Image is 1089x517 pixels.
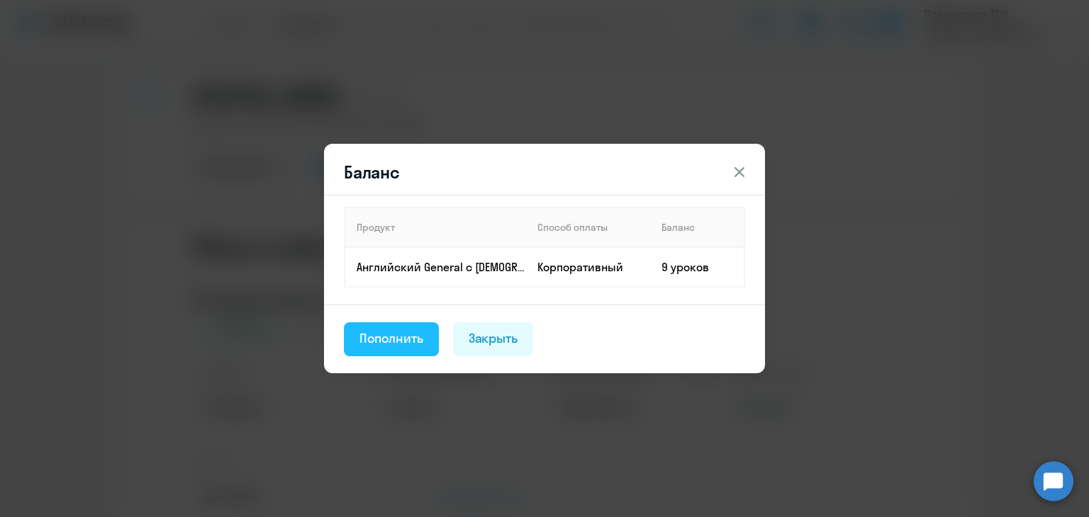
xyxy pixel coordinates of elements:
[526,208,650,247] th: Способ оплаты
[469,329,518,348] div: Закрыть
[357,259,525,275] p: Английский General с [DEMOGRAPHIC_DATA] преподавателем
[650,208,744,247] th: Баланс
[650,247,744,287] td: 9 уроков
[345,208,526,247] th: Продукт
[324,161,765,183] header: Баланс
[359,329,423,348] div: Пополнить
[453,322,534,356] button: Закрыть
[526,247,650,287] td: Корпоративный
[344,322,439,356] button: Пополнить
